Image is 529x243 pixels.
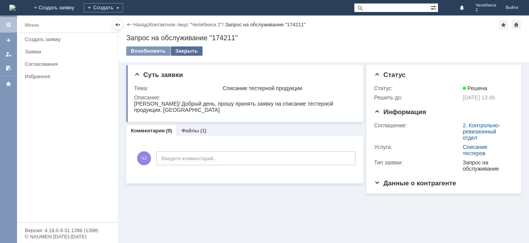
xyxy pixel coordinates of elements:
[133,22,148,27] a: Назад
[25,74,105,79] div: Избранное
[430,3,438,11] span: Расширенный поиск
[476,3,496,8] span: Челябинск
[148,21,149,27] div: |
[463,85,487,91] span: Решена
[9,5,15,11] img: logo
[374,180,456,187] span: Данные о контрагенте
[463,144,488,156] a: Списание тестеров
[126,34,521,42] div: Запрос на обслуживание "174211"
[9,5,15,11] a: Перейти на домашнюю страницу
[463,122,500,141] a: 2. Контрольно-ревизионный отдел
[134,71,183,79] span: Суть заявки
[134,85,221,91] div: Тема:
[463,94,495,101] span: [DATE] 13:46
[374,85,461,91] div: Статус:
[374,94,461,101] div: Решить до:
[134,94,355,101] div: Описание:
[113,20,122,29] div: Скрыть меню
[25,228,110,233] div: Версия: 4.18.0.9.31.1398 (1398)
[25,21,39,30] div: Меню
[374,144,461,150] div: Услуга:
[374,108,426,116] span: Информация
[374,159,461,166] div: Тип заявки:
[149,22,225,27] div: /
[512,20,521,29] div: Сделать домашней страницей
[181,128,199,133] a: Файлы
[2,62,15,74] a: Мои согласования
[25,49,113,55] div: Заявки
[374,122,461,128] div: Соглашение:
[149,22,222,27] a: Контактное лицо "Челябинск 2"
[499,20,508,29] div: Добавить в избранное
[22,58,116,70] a: Согласования
[137,151,151,165] span: Ч2
[463,159,510,172] div: Запрос на обслуживание
[374,71,405,79] span: Статус
[131,128,165,133] a: Комментарии
[166,128,172,133] div: (0)
[476,8,496,12] span: 2
[223,85,353,91] div: Списание тестерной продукции
[22,33,116,45] a: Создать заявку
[22,46,116,58] a: Заявки
[200,128,206,133] div: (1)
[225,22,306,27] div: Запрос на обслуживание "174211"
[84,3,123,12] div: Создать
[25,234,110,239] div: © NAUMEN [DATE]-[DATE]
[25,61,113,67] div: Согласования
[2,34,15,46] a: Создать заявку
[2,48,15,60] a: Мои заявки
[25,36,113,42] div: Создать заявку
